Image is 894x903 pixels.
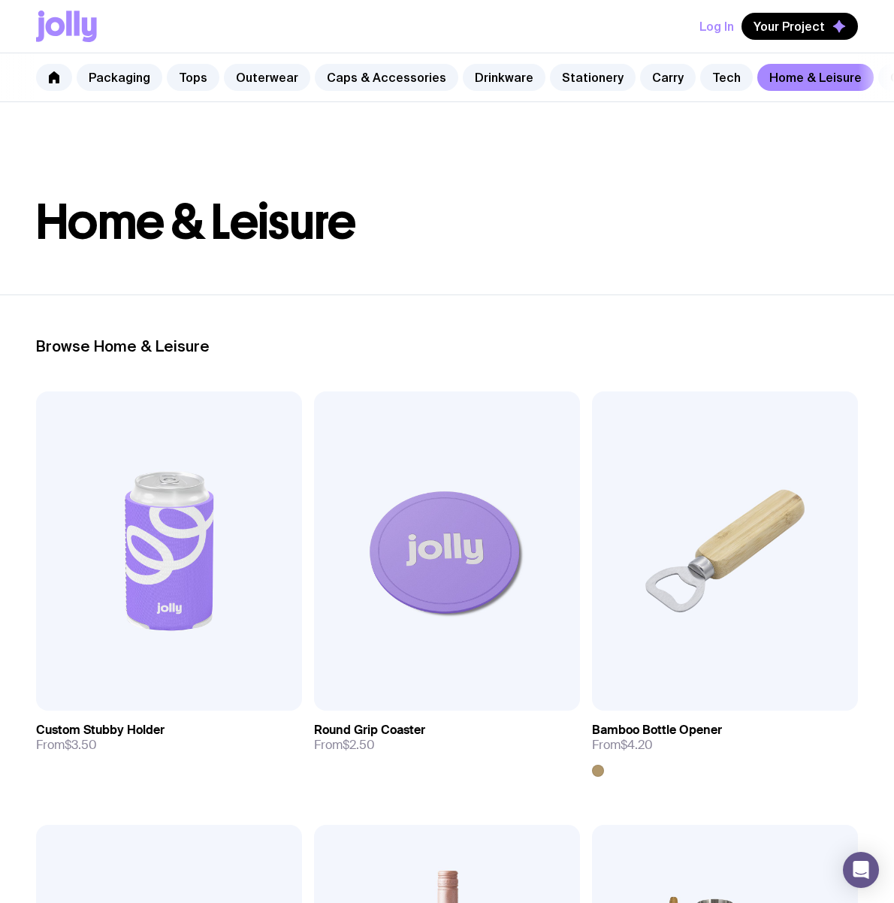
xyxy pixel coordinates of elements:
[621,737,653,753] span: $4.20
[699,13,734,40] button: Log In
[343,737,375,753] span: $2.50
[700,64,753,91] a: Tech
[314,711,580,765] a: Round Grip CoasterFrom$2.50
[65,737,97,753] span: $3.50
[592,711,858,777] a: Bamboo Bottle OpenerFrom$4.20
[741,13,858,40] button: Your Project
[592,738,653,753] span: From
[463,64,545,91] a: Drinkware
[550,64,636,91] a: Stationery
[224,64,310,91] a: Outerwear
[640,64,696,91] a: Carry
[754,19,825,34] span: Your Project
[592,723,722,738] h3: Bamboo Bottle Opener
[757,64,874,91] a: Home & Leisure
[314,723,425,738] h3: Round Grip Coaster
[843,852,879,888] div: Open Intercom Messenger
[167,64,219,91] a: Tops
[77,64,162,91] a: Packaging
[36,337,858,355] h2: Browse Home & Leisure
[314,738,375,753] span: From
[36,738,97,753] span: From
[36,723,165,738] h3: Custom Stubby Holder
[315,64,458,91] a: Caps & Accessories
[36,198,858,246] h1: Home & Leisure
[36,711,302,765] a: Custom Stubby HolderFrom$3.50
